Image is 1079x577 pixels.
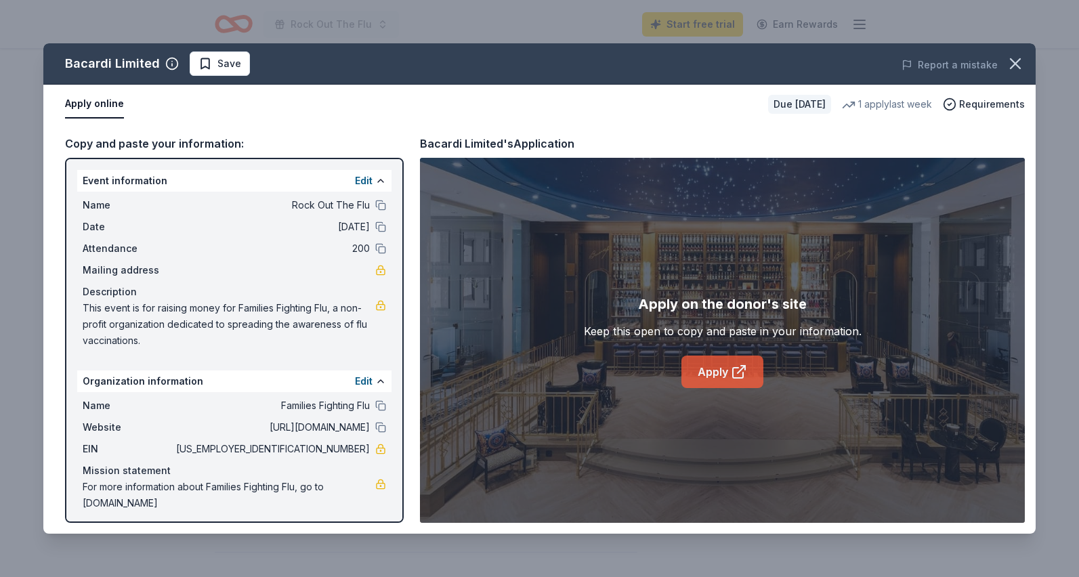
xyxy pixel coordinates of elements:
span: EIN [83,441,173,457]
span: [DATE] [173,219,370,235]
span: Requirements [959,96,1025,112]
span: Save [217,56,241,72]
button: Apply online [65,90,124,119]
span: This event is for raising money for Families Fighting Flu, a non-profit organization dedicated to... [83,300,375,349]
div: Due [DATE] [768,95,831,114]
span: Attendance [83,240,173,257]
div: Organization information [77,370,392,392]
button: Edit [355,373,373,389]
button: Requirements [943,96,1025,112]
span: Name [83,398,173,414]
span: Rock Out The Flu [173,197,370,213]
span: [US_EMPLOYER_IDENTIFICATION_NUMBER] [173,441,370,457]
span: 200 [173,240,370,257]
span: Date [83,219,173,235]
a: Apply [681,356,763,388]
span: Mailing address [83,262,173,278]
span: [URL][DOMAIN_NAME] [173,419,370,435]
span: Families Fighting Flu [173,398,370,414]
span: Name [83,197,173,213]
button: Report a mistake [902,57,998,73]
div: 1 apply last week [842,96,932,112]
div: Bacardi Limited's Application [420,135,574,152]
div: Copy and paste your information: [65,135,404,152]
div: Description [83,284,386,300]
div: Bacardi Limited [65,53,160,74]
div: Apply on the donor's site [638,293,807,315]
span: For more information about Families Fighting Flu, go to [DOMAIN_NAME] [83,479,375,511]
div: Keep this open to copy and paste in your information. [584,323,862,339]
div: Mission statement [83,463,386,479]
button: Save [190,51,250,76]
span: Website [83,419,173,435]
button: Edit [355,173,373,189]
div: Event information [77,170,392,192]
